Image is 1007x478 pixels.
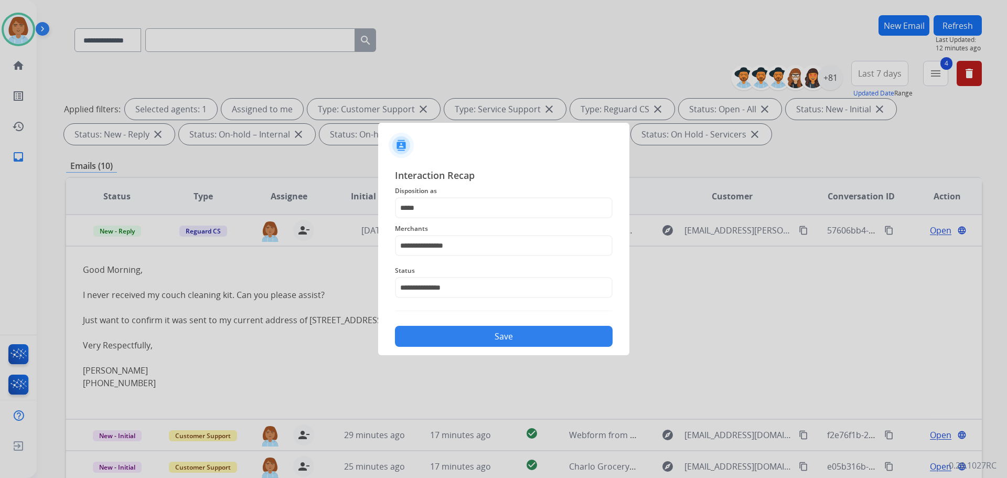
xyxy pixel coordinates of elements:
[395,168,613,185] span: Interaction Recap
[949,459,997,472] p: 0.20.1027RC
[395,326,613,347] button: Save
[395,311,613,311] img: contact-recap-line.svg
[395,222,613,235] span: Merchants
[395,264,613,277] span: Status
[395,185,613,197] span: Disposition as
[389,133,414,158] img: contactIcon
